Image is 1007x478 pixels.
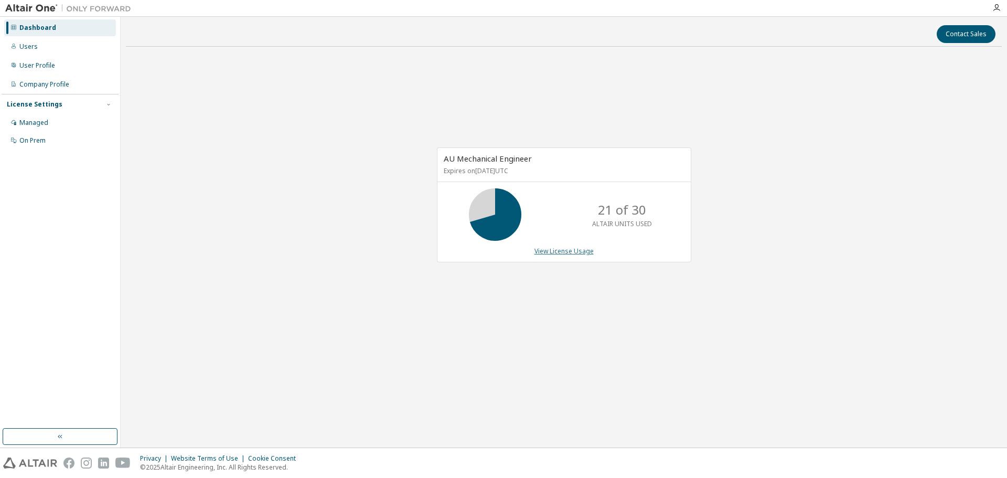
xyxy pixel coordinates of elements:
div: Privacy [140,454,171,463]
p: Expires on [DATE] UTC [444,166,682,175]
img: linkedin.svg [98,458,109,469]
img: Altair One [5,3,136,14]
div: On Prem [19,136,46,145]
button: Contact Sales [937,25,995,43]
img: youtube.svg [115,458,131,469]
p: © 2025 Altair Engineering, Inc. All Rights Reserved. [140,463,302,472]
img: facebook.svg [63,458,74,469]
p: 21 of 30 [598,201,646,219]
div: License Settings [7,100,62,109]
p: ALTAIR UNITS USED [592,219,652,228]
div: Company Profile [19,80,69,89]
div: Cookie Consent [248,454,302,463]
div: Managed [19,119,48,127]
span: AU Mechanical Engineer [444,153,532,164]
img: instagram.svg [81,458,92,469]
div: Website Terms of Use [171,454,248,463]
div: Users [19,43,38,51]
div: User Profile [19,61,55,70]
img: altair_logo.svg [3,458,57,469]
a: View License Usage [534,247,594,256]
div: Dashboard [19,24,56,32]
